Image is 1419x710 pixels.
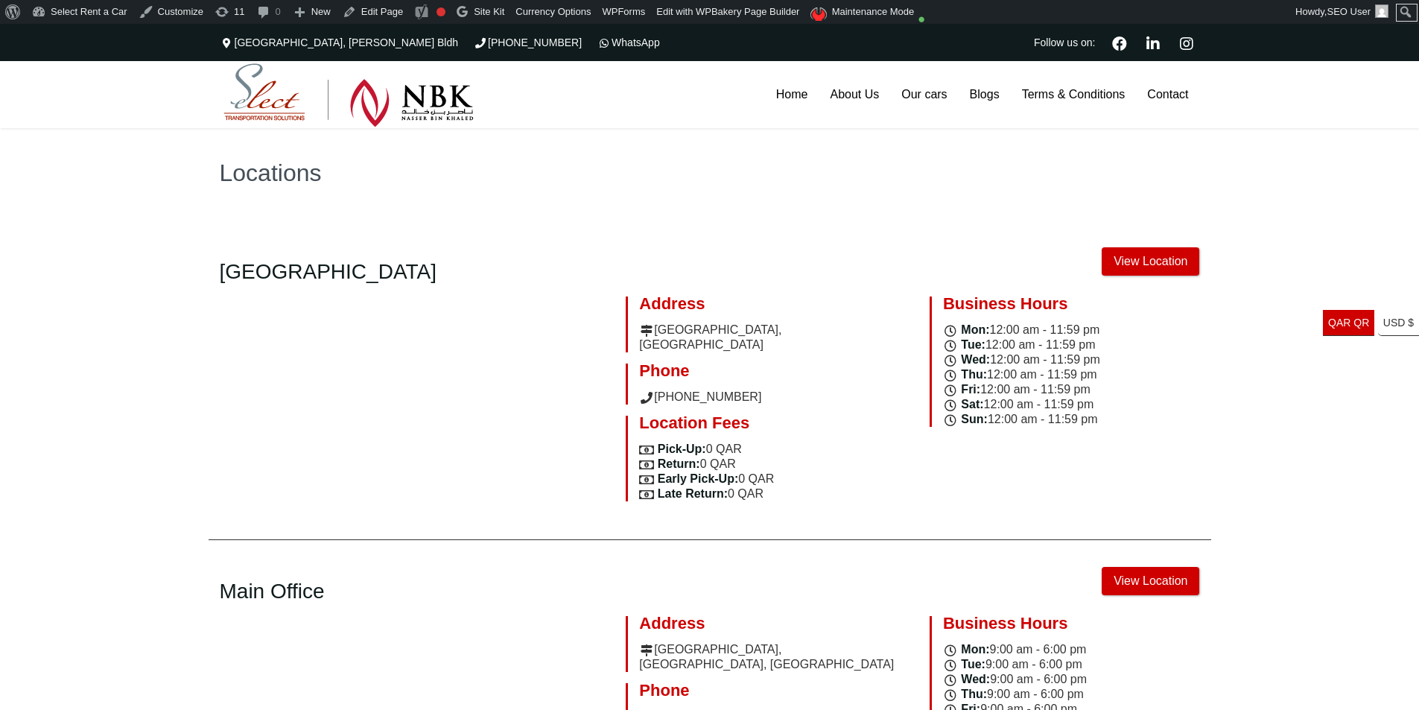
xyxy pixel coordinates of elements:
[961,398,983,411] span: Sat:
[220,579,615,604] a: Main Office
[943,642,1211,657] li: 9:00 am - 6:00 pm
[220,259,615,285] a: [GEOGRAPHIC_DATA]
[223,63,474,127] img: Select Rent a Car
[943,657,1211,672] li: 9:00 am - 6:00 pm
[626,616,907,672] div: [GEOGRAPHIC_DATA], [GEOGRAPHIC_DATA], [GEOGRAPHIC_DATA]
[1136,61,1199,128] a: Contact
[639,442,907,457] li: 0 QAR
[1106,34,1133,51] a: Facebook
[1327,6,1371,17] span: SEO User
[961,413,988,425] span: Sun:
[220,24,466,61] div: [GEOGRAPHIC_DATA], [PERSON_NAME] Bldh
[961,323,989,336] span: Mon:
[943,297,1068,311] div: Business Hours
[639,364,689,378] span: Phone
[961,688,987,700] span: Thu:
[597,37,660,48] a: WhatsApp
[1102,567,1199,595] a: View Location
[819,61,890,128] a: About Us
[639,457,907,472] li: 0 QAR
[943,323,1211,337] li: 12:00 am - 11:59 pm
[1030,24,1099,61] li: Follow us on:
[943,672,1211,687] li: 9:00 am - 6:00 pm
[658,472,738,485] span: Early Pick-Up:
[943,687,1211,702] li: 9:00 am - 6:00 pm
[639,486,907,501] li: 0 QAR
[961,368,987,381] span: Thu:
[961,673,990,685] span: Wed:
[626,364,907,405] div: [PHONE_NUMBER]
[437,7,445,16] div: Focus keyphrase not set
[626,297,907,352] div: [GEOGRAPHIC_DATA], [GEOGRAPHIC_DATA]
[810,7,829,21] img: Maintenance mode is enabled
[943,412,1211,427] li: 12:00 am - 11:59 pm
[658,443,706,455] span: Pick-Up:
[1140,34,1166,51] a: Linkedin
[1174,34,1200,51] a: Instagram
[961,353,990,366] span: Wed:
[943,616,1068,631] div: Business Hours
[639,297,705,311] span: Address
[943,337,1211,352] li: 12:00 am - 11:59 pm
[959,61,1011,128] a: Blogs
[943,382,1211,397] li: 12:00 am - 11:59 pm
[639,616,705,631] span: Address
[943,352,1211,367] li: 12:00 am - 11:59 pm
[943,397,1211,412] li: 12:00 am - 11:59 pm
[961,658,985,671] span: Tue:
[1323,310,1374,336] a: QAR QR
[639,472,907,486] li: 0 QAR
[220,161,1200,185] h1: Locations
[890,61,958,128] a: Our cars
[474,6,504,17] span: Site Kit
[639,416,749,431] span: Location Fees
[658,457,700,470] span: Return:
[473,37,582,48] a: [PHONE_NUMBER]
[961,383,980,396] span: Fri:
[914,4,929,16] i: ●
[1378,310,1419,336] a: USD $
[639,683,689,698] span: Phone
[765,61,819,128] a: Home
[658,487,728,500] span: Late Return:
[943,367,1211,382] li: 12:00 am - 11:59 pm
[961,338,985,351] span: Tue:
[961,643,989,656] span: Mon:
[1102,247,1199,276] a: View Location
[1011,61,1137,128] a: Terms & Conditions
